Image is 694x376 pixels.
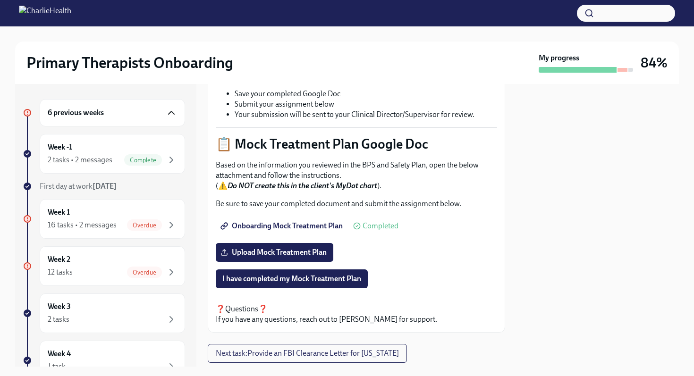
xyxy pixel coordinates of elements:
span: Completed [363,222,398,230]
div: 1 task [48,361,66,372]
span: Next task : Provide an FBI Clearance Letter for [US_STATE] [216,349,399,358]
p: Be sure to save your completed document and submit the assignment below. [216,199,497,209]
h6: Week 4 [48,349,71,359]
div: 12 tasks [48,267,73,277]
label: Upload Mock Treatment Plan [216,243,333,262]
button: Next task:Provide an FBI Clearance Letter for [US_STATE] [208,344,407,363]
h6: Week 1 [48,207,70,217]
span: First day at work [40,182,117,191]
p: ❓Questions❓ If you have any questions, reach out to [PERSON_NAME] for support. [216,304,497,325]
h3: 84% [641,54,668,71]
strong: [DATE] [93,182,117,191]
span: I have completed my Mock Treatment Plan [222,274,361,284]
div: 2 tasks • 2 messages [48,155,112,165]
div: 6 previous weeks [40,99,185,126]
span: Complete [124,157,162,164]
strong: Do NOT create this in the client's MyDot chart [228,181,377,190]
a: Week 212 tasksOverdue [23,246,185,286]
span: Overdue [127,222,162,229]
a: First day at work[DATE] [23,181,185,192]
strong: My progress [539,53,579,63]
h6: Week 3 [48,301,71,312]
img: CharlieHealth [19,6,71,21]
a: Week 116 tasks • 2 messagesOverdue [23,199,185,239]
div: 16 tasks • 2 messages [48,220,117,230]
p: 📋 Mock Treatment Plan Google Doc [216,135,497,152]
a: Week 32 tasks [23,293,185,333]
h6: Week 2 [48,254,70,265]
li: Submit your assignment below [235,99,497,109]
span: Onboarding Mock Treatment Plan [222,221,343,231]
li: Save your completed Google Doc [235,89,497,99]
a: Onboarding Mock Treatment Plan [216,217,349,235]
li: Your submission will be sent to your Clinical Director/Supervisor for review. [235,109,497,120]
div: 2 tasks [48,314,69,325]
a: Week -12 tasks • 2 messagesComplete [23,134,185,174]
p: Based on the information you reviewed in the BPS and Safety Plan, open the below attachment and f... [216,160,497,191]
h6: Week -1 [48,142,72,152]
span: Overdue [127,269,162,276]
button: I have completed my Mock Treatment Plan [216,269,368,288]
h2: Primary Therapists Onboarding [26,53,233,72]
h6: 6 previous weeks [48,108,104,118]
span: Upload Mock Treatment Plan [222,248,327,257]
